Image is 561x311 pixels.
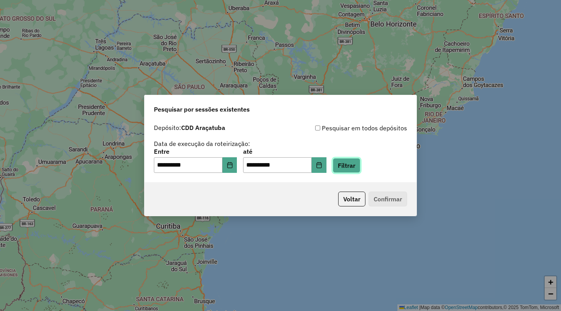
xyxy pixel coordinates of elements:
label: Entre [154,147,237,156]
label: Data de execução da roteirização: [154,139,250,148]
button: Choose Date [222,157,237,173]
button: Voltar [338,192,365,206]
label: Depósito: [154,123,225,132]
strong: CDD Araçatuba [181,124,225,132]
span: Pesquisar por sessões existentes [154,105,250,114]
label: até [243,147,326,156]
div: Pesquisar em todos depósitos [280,123,407,133]
button: Choose Date [312,157,326,173]
button: Filtrar [333,158,360,173]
